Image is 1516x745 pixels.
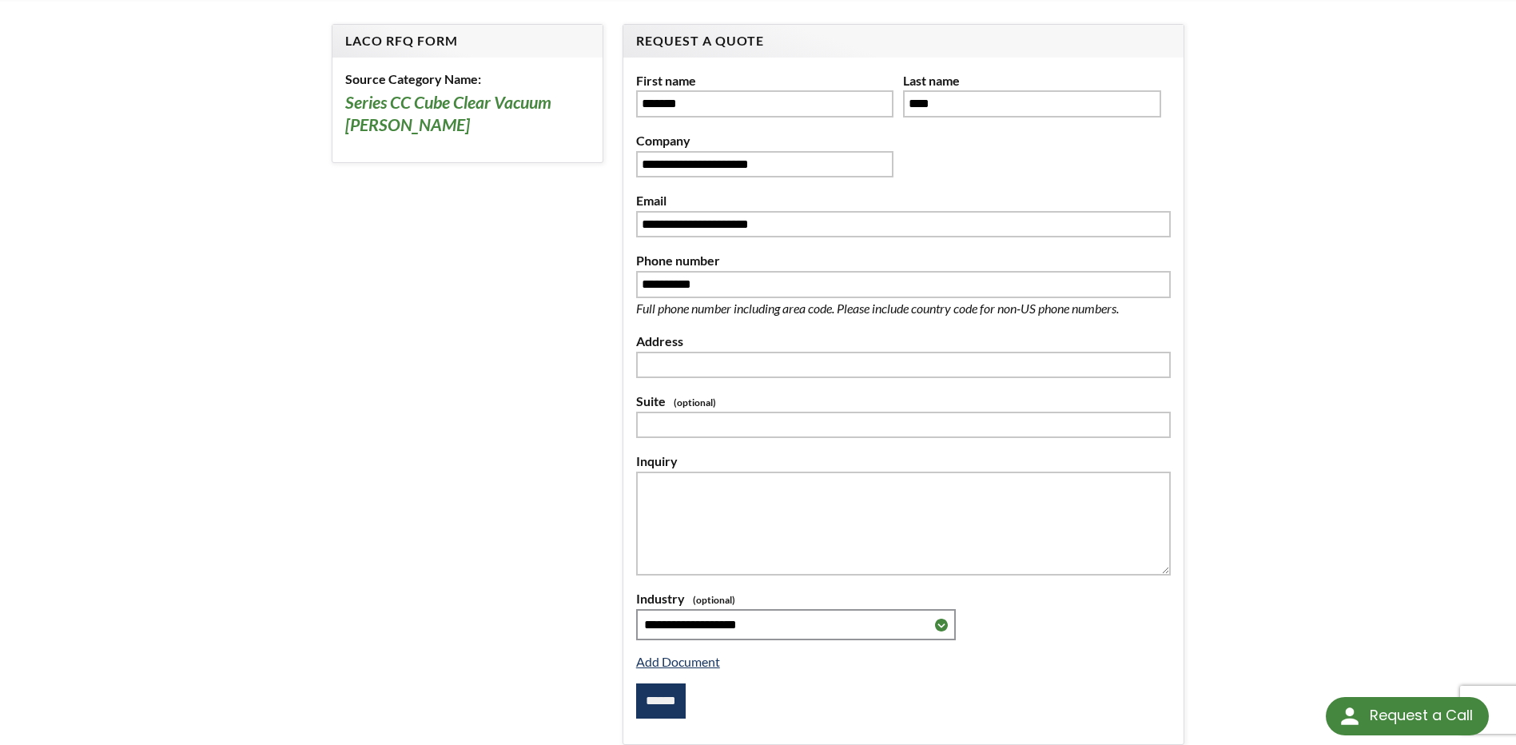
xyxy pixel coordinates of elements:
label: Industry [636,588,1171,609]
h3: Series CC Cube Clear Vacuum [PERSON_NAME] [345,92,589,136]
h4: Request A Quote [636,33,1171,50]
label: Phone number [636,250,1171,271]
h4: LACO RFQ Form [345,33,589,50]
div: Request a Call [1326,697,1489,735]
label: Inquiry [636,451,1171,472]
img: round button [1337,703,1363,729]
div: Request a Call [1370,697,1473,734]
p: Full phone number including area code. Please include country code for non-US phone numbers. [636,298,1171,319]
b: Source Category Name: [345,71,481,86]
label: Email [636,190,1171,211]
label: Address [636,331,1171,352]
label: Suite [636,391,1171,412]
a: Add Document [636,654,720,669]
label: Company [636,130,893,151]
label: First name [636,70,893,91]
label: Last name [903,70,1160,91]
